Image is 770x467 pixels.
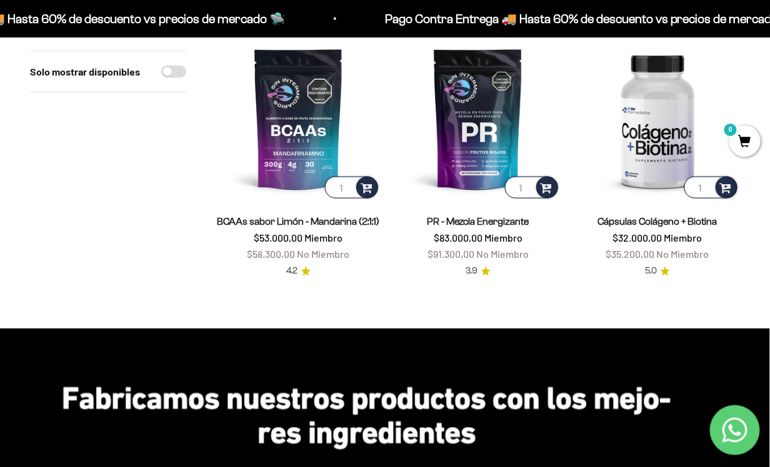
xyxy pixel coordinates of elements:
a: 5.05.0 de 5.0 estrellas [645,265,670,278]
span: No Miembro [476,248,529,260]
span: Miembro [305,232,343,244]
a: BCAAs sabor Limón - Mandarina (2:1:1) [217,216,380,227]
span: No Miembro [657,248,709,260]
span: $83.000,00 [434,232,482,244]
a: PR - Mezcla Energizante [427,216,529,227]
a: 3.93.9 de 5.0 estrellas [466,265,491,278]
span: 3.9 [466,265,477,278]
span: No Miembro [297,248,350,260]
span: $32.000,00 [613,232,662,244]
span: Miembro [484,232,522,244]
label: Solo mostrar disponibles [30,63,140,79]
span: 5.0 [645,265,657,278]
span: Miembro [664,232,702,244]
span: $58.300,00 [247,248,296,260]
a: 0 [729,135,761,149]
span: $53.000,00 [254,232,303,244]
span: $35.200,00 [606,248,655,260]
span: $91.300,00 [427,248,474,260]
mark: 0 [723,122,738,137]
a: Cápsulas Colágeno + Biotina [598,216,717,227]
span: 4.2 [286,265,297,278]
a: 4.24.2 de 5.0 estrellas [286,265,311,278]
p: Pago Contra Entrega 🚚 Hasta 60% de descuento vs precios de mercado 🛸 [269,9,681,29]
